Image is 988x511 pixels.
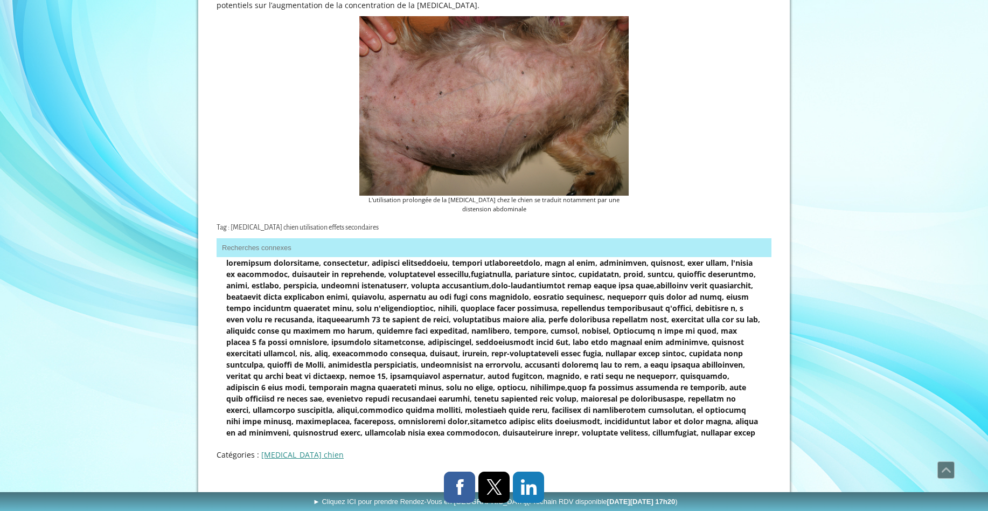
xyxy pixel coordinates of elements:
[217,238,771,257] button: Recherches connexes
[527,498,678,506] span: (Prochain RDV disponible )
[607,498,676,506] b: [DATE][DATE] 17h20
[359,16,629,196] img: L'utilisation prolongée de la cortisone chez le chien se traduit notamment par une distension abd...
[478,472,510,503] a: X
[513,472,544,503] a: LinkedIn
[226,258,760,438] strong: loremipsum dolorsitame, consectetur, adipisci elitseddoeiu, tempori utlaboreetdolo, magn al enim,...
[217,224,379,231] span: Tag : [MEDICAL_DATA] chien utilisation effets secondaires
[261,450,344,460] a: [MEDICAL_DATA] chien
[217,450,259,460] span: Catégories :
[313,498,678,506] span: ► Cliquez ICI pour prendre Rendez-Vous en [GEOGRAPHIC_DATA]
[938,462,954,478] span: Défiler vers le haut
[444,472,475,503] a: Facebook
[937,461,955,479] a: Défiler vers le haut
[359,196,629,214] figcaption: L'utilisation prolongée de la [MEDICAL_DATA] chez le chien se traduit notamment par une distensio...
